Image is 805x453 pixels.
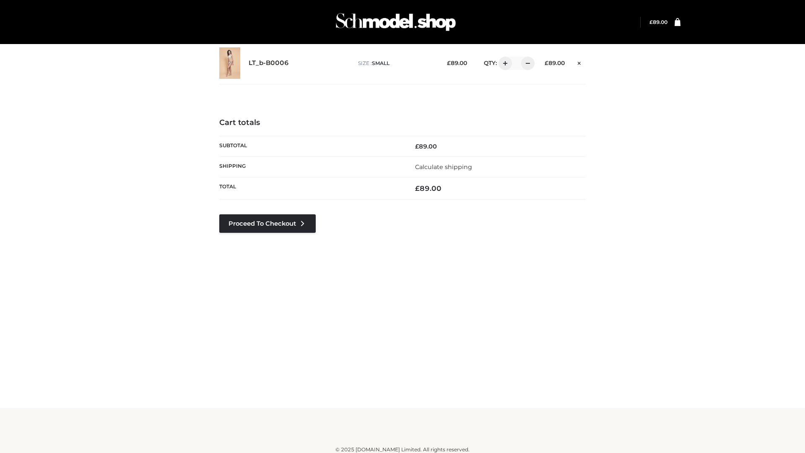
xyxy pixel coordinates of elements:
span: £ [649,19,653,25]
div: QTY: [475,57,532,70]
a: Proceed to Checkout [219,214,316,233]
th: Total [219,177,402,200]
bdi: 89.00 [649,19,667,25]
span: £ [447,60,451,66]
span: £ [545,60,548,66]
bdi: 89.00 [545,60,565,66]
img: Schmodel Admin 964 [333,5,459,39]
bdi: 89.00 [415,184,441,193]
img: LT_b-B0006 - SMALL [219,47,240,79]
h4: Cart totals [219,118,586,128]
a: Calculate shipping [415,163,472,171]
th: Subtotal [219,136,402,156]
p: size : [358,60,434,67]
span: SMALL [372,60,390,66]
a: Remove this item [573,57,586,68]
span: £ [415,143,419,150]
a: £89.00 [649,19,667,25]
bdi: 89.00 [447,60,467,66]
span: £ [415,184,420,193]
th: Shipping [219,156,402,177]
bdi: 89.00 [415,143,437,150]
a: LT_b-B0006 [249,59,289,67]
